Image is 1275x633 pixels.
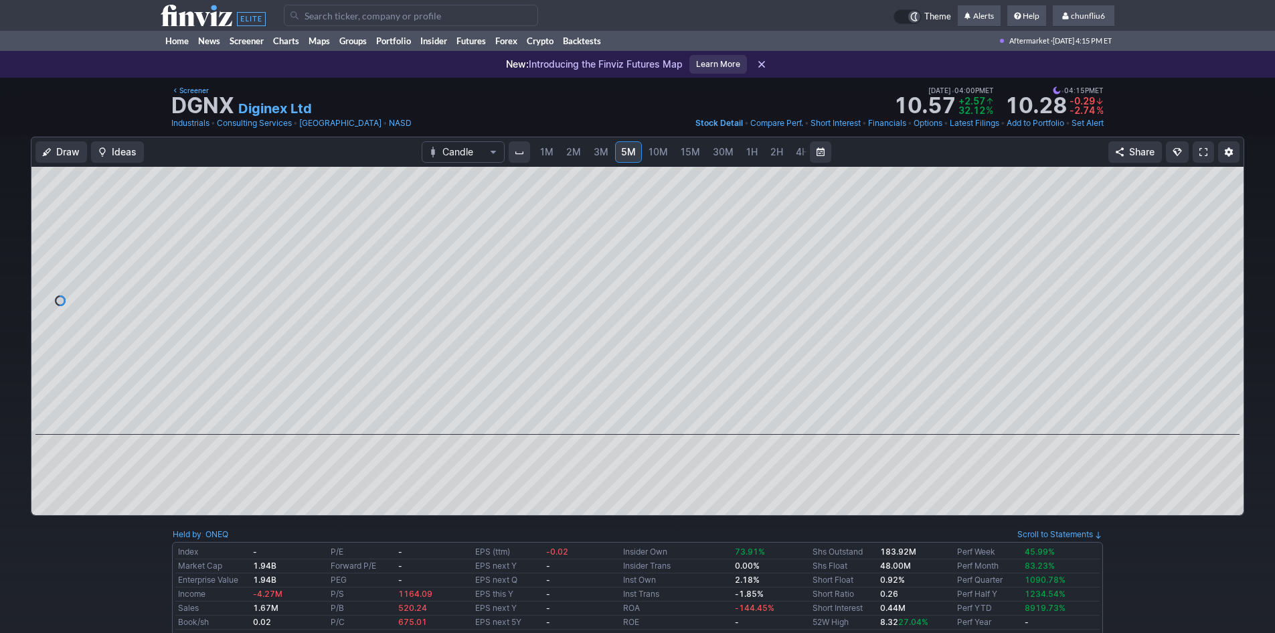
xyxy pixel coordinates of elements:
b: 0.02 [253,617,271,627]
button: Range [810,141,831,163]
a: Futures [452,31,491,51]
strong: 10.28 [1005,95,1067,117]
b: 48.00M [880,561,911,571]
span: 2M [566,146,581,157]
td: Income [175,587,250,602]
a: Short Interest [811,117,861,130]
span: Latest Filings [950,118,999,128]
a: News [193,31,225,51]
td: P/E [328,545,396,559]
a: 2H [764,141,789,163]
a: Screener [171,84,209,96]
td: Inst Own [620,573,732,587]
span: 1090.78% [1025,575,1066,585]
a: Help [1007,5,1046,27]
td: Market Cap [175,559,250,573]
a: Crypto [522,31,558,51]
b: 2.18% [735,575,760,585]
a: Financials [868,117,906,130]
a: Set Alert [1072,117,1104,130]
a: Fullscreen [1193,141,1214,163]
td: Perf Quarter [954,573,1022,587]
span: 45.99% [1025,547,1055,557]
a: Charts [268,31,304,51]
b: - [546,561,550,571]
a: Diginex Ltd [238,99,312,118]
a: 4H [790,141,815,163]
b: - [546,603,550,613]
a: Compare Perf. [750,117,803,130]
span: 2H [770,146,783,157]
h1: DGNX [171,95,234,117]
td: Insider Trans [620,559,732,573]
td: Book/sh [175,616,250,630]
span: [DATE] 04:00PM ET [928,84,994,96]
span: • [293,117,298,130]
span: 30M [713,146,734,157]
a: Portfolio [371,31,416,51]
span: 8919.73% [1025,603,1066,613]
a: Insider [416,31,452,51]
td: Insider Own [620,545,732,559]
a: Add to Portfolio [1007,117,1064,130]
a: Home [161,31,193,51]
span: • [211,117,216,130]
td: Forward P/E [328,559,396,573]
b: 183.92M [880,547,916,557]
a: NASD [389,117,412,130]
span: • [1001,117,1005,130]
a: Scroll to Statements [1017,529,1102,539]
span: 04:15PM ET [1053,84,1104,96]
a: Alerts [958,5,1001,27]
td: Shs Outstand [810,545,877,559]
a: 5M [615,141,642,163]
span: • [951,84,954,96]
span: 3M [594,146,608,157]
span: 32.12 [958,104,985,116]
td: ROE [620,616,732,630]
b: 8.32 [880,617,928,627]
b: - [735,617,739,627]
td: EPS next Y [473,602,543,616]
input: Search [284,5,538,26]
td: EPS next Q [473,573,543,587]
b: - [398,575,402,585]
a: 15M [675,141,706,163]
span: Aftermarket · [1009,31,1053,51]
b: - [546,589,550,599]
td: Shs Float [810,559,877,573]
a: Held by [173,529,201,539]
span: 4H [796,146,809,157]
b: 1.94B [253,575,276,585]
a: Industrials [171,117,209,130]
span: 1164.09 [398,589,432,599]
td: Perf Month [954,559,1022,573]
button: Interval [509,141,530,163]
a: Backtests [558,31,606,51]
span: chunfliu6 [1071,11,1105,21]
span: Share [1129,145,1155,159]
td: P/B [328,602,396,616]
button: Chart Settings [1218,141,1240,163]
span: 15M [681,146,700,157]
span: • [944,117,948,130]
td: Perf YTD [954,602,1022,616]
a: ONEQ [205,528,228,541]
span: 675.01 [398,617,427,627]
b: 0.00% [735,561,760,571]
a: Short Float [813,575,853,585]
a: 0.92% [880,575,905,585]
td: EPS next 5Y [473,616,543,630]
td: PEG [328,573,396,587]
a: 0.44M [880,603,906,613]
button: Share [1108,141,1162,163]
span: • [862,117,867,130]
td: EPS (ttm) [473,545,543,559]
td: Enterprise Value [175,573,250,587]
td: EPS this Y [473,587,543,602]
a: Maps [304,31,335,51]
a: [GEOGRAPHIC_DATA] [299,117,381,130]
span: 520.24 [398,603,427,613]
p: Introducing the Finviz Futures Map [506,58,683,71]
span: • [1066,117,1070,130]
